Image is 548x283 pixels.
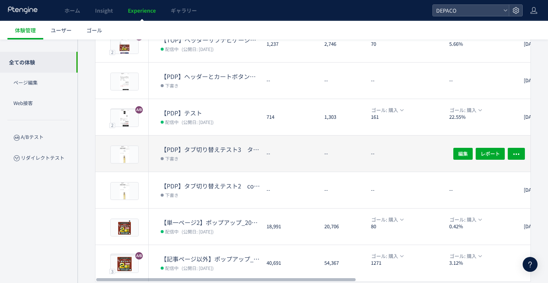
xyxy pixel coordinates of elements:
[318,245,365,282] div: 54,367
[371,216,398,224] span: ゴール: 購入
[476,147,505,159] button: レポート
[128,7,156,14] span: Experience
[165,82,179,89] span: 下書き
[112,257,137,271] img: efb613e78dd385384c17f0edc23d335a1759280285655.png
[366,33,407,41] button: ゴール: 購入
[112,220,137,235] img: 4ae5c2bb8e7d63de4086b9f867a48d141759281735374.png
[261,99,318,135] div: 714
[165,264,179,271] span: 配信中
[371,260,443,267] dt: 1271
[434,5,500,16] span: DEPACO
[371,223,443,230] dt: 80
[95,7,113,14] span: Insight
[318,63,365,99] div: --
[111,36,138,54] img: 6c860eb7488cc51f641869b75320fc551759735454111.jpeg
[182,228,214,235] span: (公開日: [DATE])
[371,187,443,194] dt: --
[161,109,261,117] dt: 【PDP】テスト
[371,252,398,260] span: ゴール: 購入
[318,172,365,208] div: --
[366,216,407,224] button: ゴール: 購入
[111,109,138,127] img: c513e7d9b251eb435c695b29973e1f3f1753750925059.jpeg
[261,63,318,99] div: --
[109,50,115,55] div: 2
[318,99,365,135] div: 1,303
[261,245,318,282] div: 40,691
[261,209,318,245] div: 18,991
[165,45,179,53] span: 配信中
[261,172,318,208] div: --
[366,252,407,260] button: ゴール: 購入
[161,36,261,44] dt: 【TOP】ヘッダーサブナビゲーションテスト
[481,147,500,159] span: レポート
[111,73,138,90] img: 32f070f31167eebd830882b74230bea91759901177123.jpeg
[51,26,72,34] span: ユーザー
[371,106,398,114] span: ゴール: 購入
[161,72,261,81] dt: 【PDP】ヘッダーとカートボタンをマージテスト
[111,182,138,200] img: 725747c04f135ecb211411697dfd21501759819049225.jpeg
[161,145,261,154] dt: 【PDP】タブ切り替えテスト3 タブを実装
[165,118,179,125] span: 配信中
[366,106,407,114] button: ゴール: 購入
[182,46,214,52] span: (公開日: [DATE])
[15,26,36,34] span: 体験管理
[171,7,197,14] span: ギャラリー
[165,191,179,198] span: 下書き
[261,26,318,62] div: 1,237
[165,228,179,235] span: 配信中
[318,136,365,172] div: --
[453,147,473,159] button: 編集
[161,255,261,263] dt: 【記事ページ以外】ポップアップ_20251001
[182,265,214,271] span: (公開日: [DATE])
[261,136,318,172] div: --
[182,119,214,125] span: (公開日: [DATE])
[371,77,443,84] dt: --
[371,41,443,48] dt: 70
[458,147,468,159] span: 編集
[165,155,179,162] span: 下書き
[371,114,443,121] dt: 161
[109,123,115,128] div: 2
[318,26,365,62] div: 2,746
[318,209,365,245] div: 20,706
[86,26,102,34] span: ゴール
[161,182,261,190] dt: 【PDP】タブ切り替えテスト2 comment4から5をdivで囲っただけ
[64,7,80,14] span: ホーム
[161,218,261,227] dt: 【単一ページ2】ポップアップ_20251001
[109,269,115,274] div: 3
[371,150,443,157] dt: --
[111,146,138,163] img: 725747c04f135ecb211411697dfd21501759825732797.jpeg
